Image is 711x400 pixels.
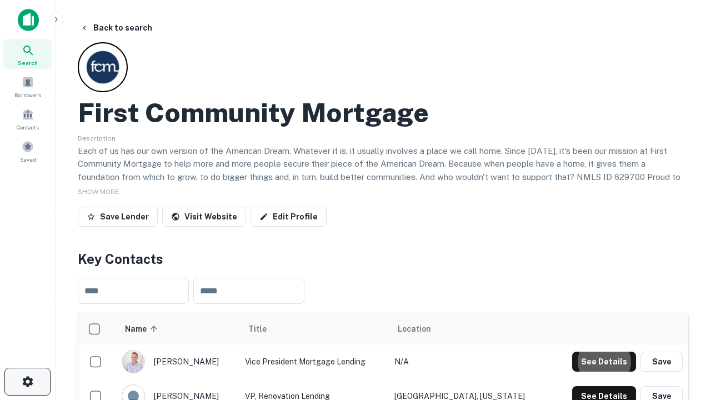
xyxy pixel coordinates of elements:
[116,313,239,344] th: Name
[20,155,36,164] span: Saved
[122,350,234,373] div: [PERSON_NAME]
[398,322,431,336] span: Location
[3,104,52,134] a: Contacts
[78,207,158,227] button: Save Lender
[655,311,711,364] iframe: Chat Widget
[78,188,119,196] span: SHOW MORE
[389,344,550,379] td: N/A
[18,58,38,67] span: Search
[239,344,389,379] td: Vice President Mortgage Lending
[78,134,116,142] span: Description
[248,322,281,336] span: Title
[76,18,157,38] button: Back to search
[389,313,550,344] th: Location
[78,249,689,269] h4: Key Contacts
[18,9,39,31] img: capitalize-icon.png
[3,72,52,102] a: Borrowers
[3,39,52,69] a: Search
[162,207,246,227] a: Visit Website
[78,144,689,197] p: Each of us has our own version of the American Dream. Whatever it is, it usually involves a place...
[239,313,389,344] th: Title
[125,322,161,336] span: Name
[251,207,327,227] a: Edit Profile
[572,352,636,372] button: See Details
[3,136,52,166] a: Saved
[122,351,144,373] img: 1520878720083
[17,123,39,132] span: Contacts
[640,352,683,372] button: Save
[14,91,41,99] span: Borrowers
[78,97,429,129] h2: First Community Mortgage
